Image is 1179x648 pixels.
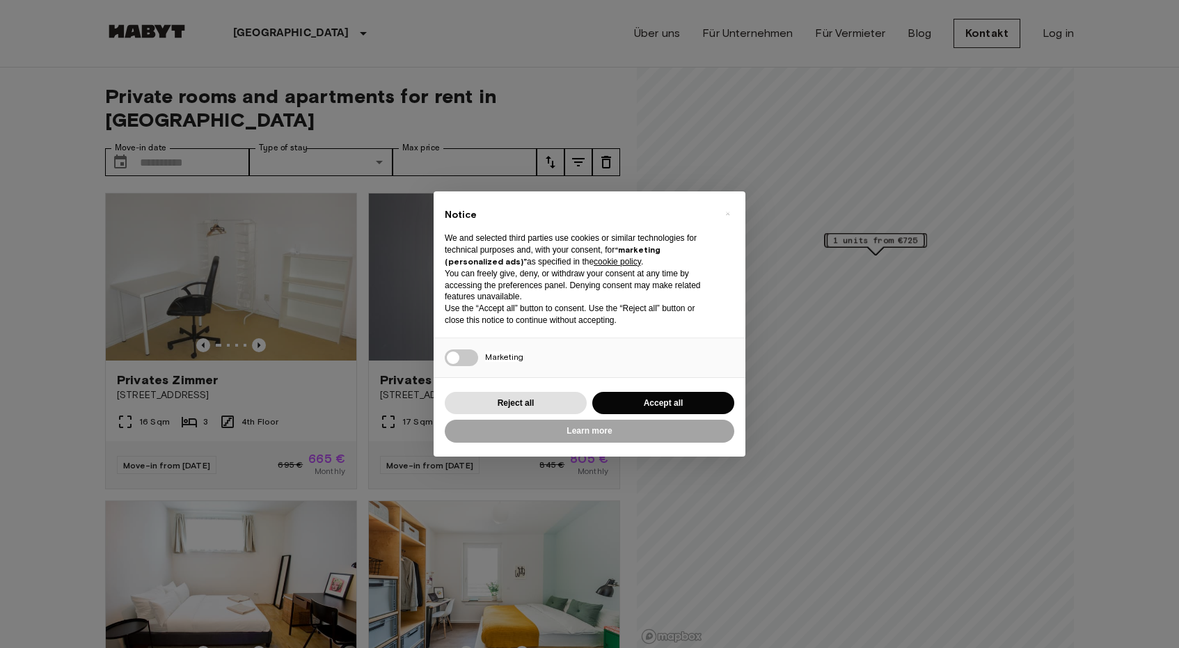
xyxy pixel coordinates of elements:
h2: Notice [445,208,712,222]
p: We and selected third parties use cookies or similar technologies for technical purposes and, wit... [445,232,712,267]
span: Marketing [485,351,523,362]
button: Close this notice [716,203,738,225]
a: cookie policy [594,257,641,267]
button: Reject all [445,392,587,415]
strong: “marketing (personalized ads)” [445,244,660,267]
p: You can freely give, deny, or withdraw your consent at any time by accessing the preferences pane... [445,268,712,303]
p: Use the “Accept all” button to consent. Use the “Reject all” button or close this notice to conti... [445,303,712,326]
button: Learn more [445,420,734,443]
span: × [725,205,730,222]
button: Accept all [592,392,734,415]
